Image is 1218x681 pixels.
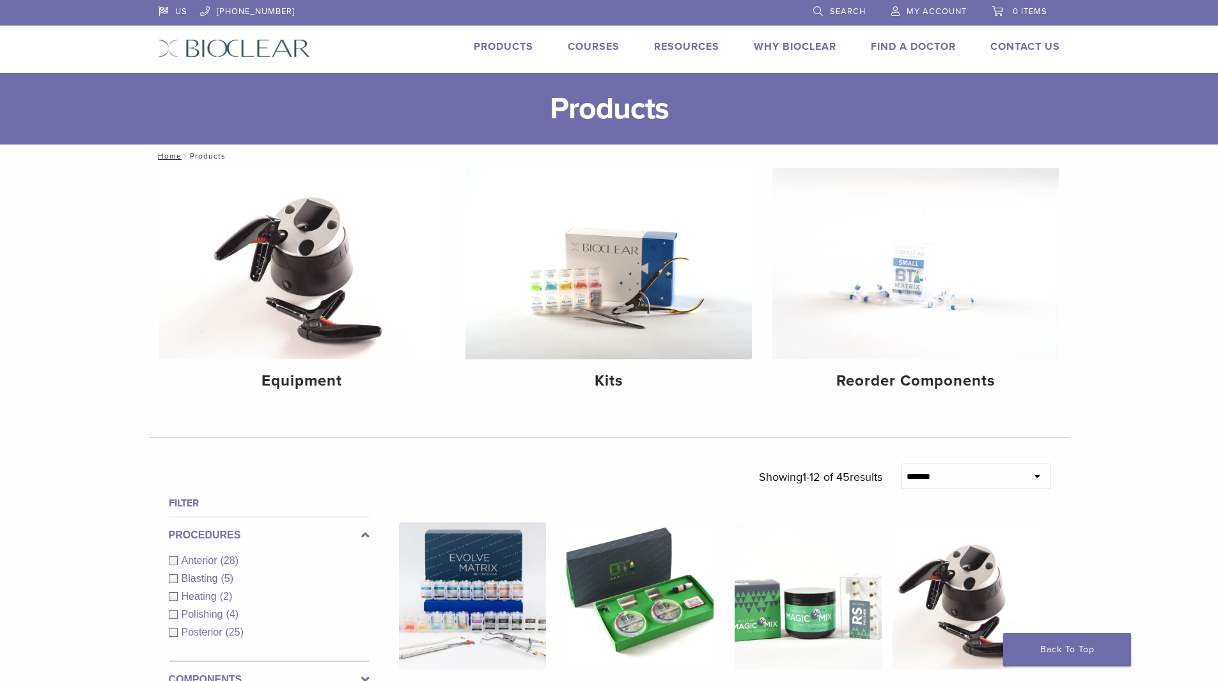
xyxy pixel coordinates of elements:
[169,528,370,543] label: Procedures
[465,168,752,359] img: Kits
[1003,633,1131,666] a: Back To Top
[759,464,882,490] p: Showing results
[226,627,244,638] span: (25)
[182,609,226,620] span: Polishing
[830,6,866,17] span: Search
[474,40,533,53] a: Products
[476,370,742,393] h4: Kits
[154,152,182,160] a: Home
[149,145,1070,168] nav: Products
[654,40,719,53] a: Resources
[802,470,850,484] span: 1-12 of 45
[568,40,620,53] a: Courses
[566,522,714,669] img: Black Triangle (BT) Kit
[990,40,1060,53] a: Contact Us
[221,573,233,584] span: (5)
[159,168,446,359] img: Equipment
[772,168,1059,401] a: Reorder Components
[159,168,446,401] a: Equipment
[159,39,310,58] img: Bioclear
[182,555,221,566] span: Anterior
[399,522,546,669] img: Evolve All-in-One Kit
[182,627,226,638] span: Posterior
[182,153,190,159] span: /
[220,591,233,602] span: (2)
[754,40,836,53] a: Why Bioclear
[221,555,238,566] span: (28)
[871,40,956,53] a: Find A Doctor
[169,496,370,511] h4: Filter
[893,522,1040,669] img: HeatSync Kit
[907,6,967,17] span: My Account
[783,370,1049,393] h4: Reorder Components
[1013,6,1047,17] span: 0 items
[735,522,882,669] img: Rockstar (RS) Polishing Kit
[182,591,220,602] span: Heating
[226,609,238,620] span: (4)
[169,370,435,393] h4: Equipment
[772,168,1059,359] img: Reorder Components
[182,573,221,584] span: Blasting
[465,168,752,401] a: Kits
